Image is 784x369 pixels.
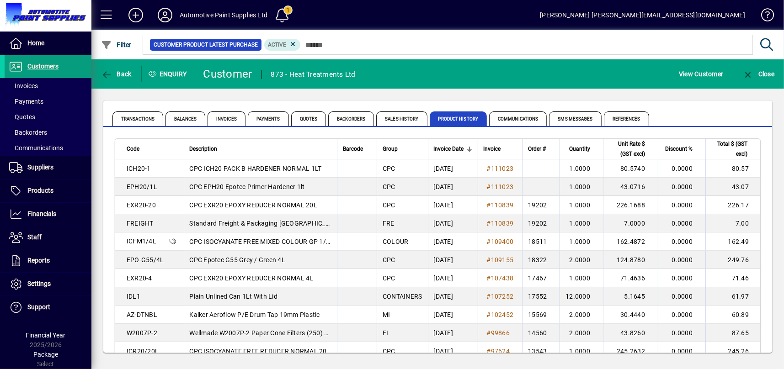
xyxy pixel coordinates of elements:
span: # [487,256,491,264]
td: 162.49 [705,232,760,251]
td: 15569 [522,306,560,324]
td: 1.0000 [560,269,603,287]
a: Communications [5,140,91,156]
span: Home [27,39,44,47]
td: [DATE] [428,214,478,232]
div: Discount % [664,144,701,154]
td: 245.2632 [603,342,658,360]
span: COLOUR [383,238,409,245]
span: Plain Unlined Can 1Lt With Lid [190,293,278,300]
a: Support [5,296,91,319]
span: Products [27,187,53,194]
a: #99866 [484,328,513,338]
span: Quotes [291,111,326,126]
td: 0.0000 [658,214,705,232]
td: 124.8780 [603,251,658,269]
span: Group [383,144,398,154]
a: #102452 [484,310,517,320]
span: 107438 [491,274,514,282]
td: 71.46 [705,269,760,287]
span: CPC Epotec G55 Grey / Green 4L [190,256,286,264]
span: View Customer [679,67,723,81]
span: 109155 [491,256,514,264]
span: Payments [248,111,289,126]
button: Filter [99,37,134,53]
span: Standard Freight & Packaging [GEOGRAPHIC_DATA] [190,220,343,227]
app-page-header-button: Back [91,66,142,82]
td: 0.0000 [658,306,705,324]
td: 87.65 [705,324,760,342]
td: 30.4440 [603,306,658,324]
div: Code [127,144,178,154]
span: MI [383,311,390,318]
span: Financial Year [26,332,66,339]
span: EPO-G55/4L [127,256,164,264]
span: CPC [383,201,395,209]
td: 0.0000 [658,232,705,251]
span: IDL1 [127,293,140,300]
a: Invoices [5,78,91,94]
span: CONTAINERS [383,293,422,300]
span: Order # [528,144,546,154]
td: 0.0000 [658,342,705,360]
span: CPC EXR20 EPOXY REDUCER NORMAL 20L [190,201,318,209]
a: Quotes [5,109,91,125]
span: CPC [383,256,395,264]
span: # [487,348,491,355]
span: CPC [383,165,395,172]
span: CPC [383,274,395,282]
td: 2.0000 [560,251,603,269]
div: Order # [528,144,554,154]
span: Package [33,351,58,358]
td: 60.89 [705,306,760,324]
span: CPC EPH20 Epotec Primer Hardener 1lt [190,183,305,190]
div: Invoice Date [434,144,472,154]
td: [DATE] [428,159,478,178]
span: Product History [430,111,487,126]
span: # [487,165,491,172]
td: [DATE] [428,232,478,251]
td: 0.0000 [658,196,705,214]
td: 0.0000 [658,178,705,196]
td: 0.0000 [658,324,705,342]
span: Backorders [328,111,374,126]
span: Quantity [569,144,590,154]
td: 5.1645 [603,287,658,306]
td: 80.5740 [603,159,658,178]
span: Settings [27,280,51,287]
td: 17467 [522,269,560,287]
td: 43.8260 [603,324,658,342]
td: [DATE] [428,269,478,287]
span: Back [101,70,132,78]
a: Products [5,179,91,202]
div: Total $ (GST excl) [711,139,756,159]
span: ICR20/20L [127,348,159,355]
td: 43.0716 [603,178,658,196]
td: [DATE] [428,324,478,342]
div: Customer [203,67,252,81]
div: 873 - Heat Treatments Ltd [271,67,356,82]
span: FI [383,329,389,337]
a: Suppliers [5,156,91,179]
span: Balances [165,111,205,126]
td: 0.0000 [658,269,705,287]
td: 249.76 [705,251,760,269]
span: ICH20-1 [127,165,151,172]
div: [PERSON_NAME] [PERSON_NAME][EMAIL_ADDRESS][DOMAIN_NAME] [540,8,745,22]
span: 111023 [491,183,514,190]
span: Invoices [208,111,245,126]
td: 2.0000 [560,324,603,342]
a: Home [5,32,91,55]
span: # [487,311,491,318]
td: 13543 [522,342,560,360]
span: Active [268,42,287,48]
app-page-header-button: Close enquiry [733,66,784,82]
span: EPH20/1L [127,183,157,190]
span: # [487,329,491,337]
span: # [487,183,491,190]
span: Barcode [343,144,363,154]
td: 1.0000 [560,196,603,214]
span: 110839 [491,201,514,209]
td: [DATE] [428,196,478,214]
span: EXR20-20 [127,201,156,209]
